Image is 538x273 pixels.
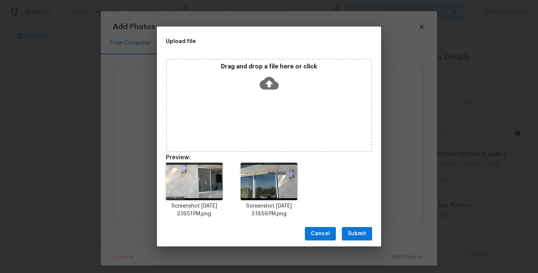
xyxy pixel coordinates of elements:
[342,227,372,241] button: Submit
[166,163,223,200] img: dy7oYHRGQIIIIAAAggggAACCCCAAAIIIIAAAggggAACCCCAAAIIIIAAAggggAACCCCAAAIIIIAAAgggUCpAAnSpCNsIIIAAAg...
[348,229,366,239] span: Submit
[166,37,338,45] h2: Upload file
[311,229,330,239] span: Cancel
[167,63,371,71] p: Drag and drop a file here or click
[166,202,223,218] p: Screenshot [DATE] 3.19.51 PM.png
[305,227,336,241] button: Cancel
[241,163,297,200] img: aOFUx7X+UHf0vYmjCrIsEJCABCUhAAhKQgAQkIAEJSEACEpCABCQgAQlIQAISkIAEJCABCUhAAhKQgAQkIAEJSEACEpCABCQg...
[241,202,297,218] p: Screenshot [DATE] 3.19.59 PM.png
